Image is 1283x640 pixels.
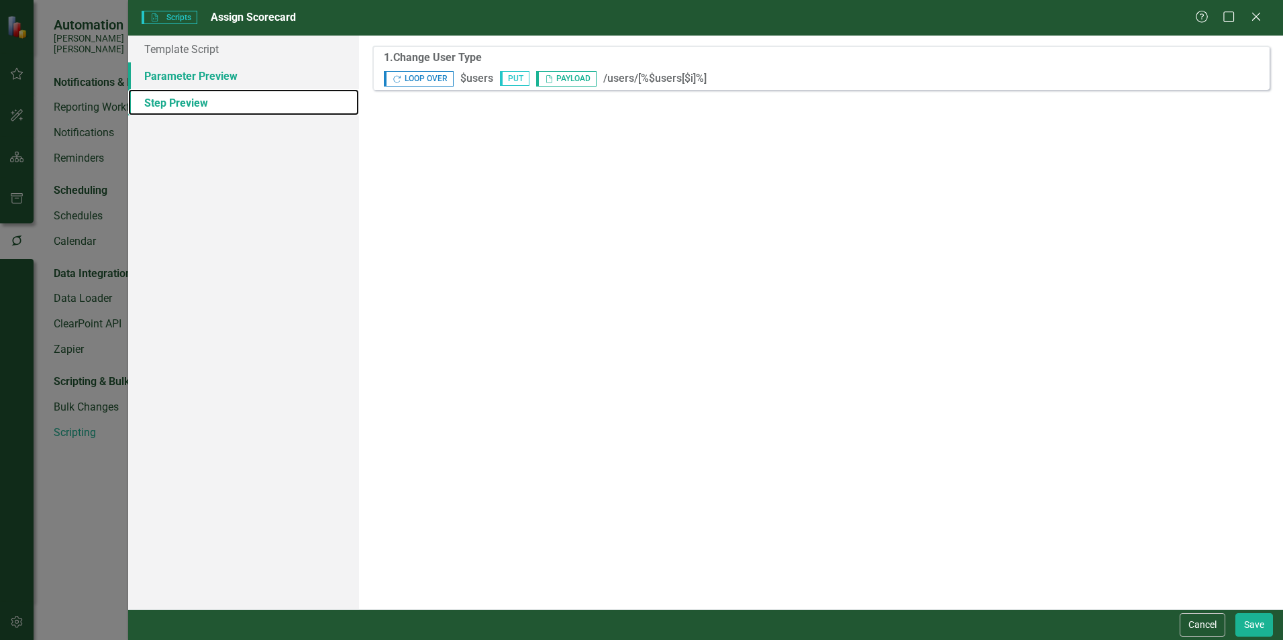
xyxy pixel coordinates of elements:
[536,71,597,87] span: PAYLOAD
[128,36,359,62] a: Template Script
[500,71,529,86] span: PUT
[1235,613,1273,637] button: Save
[1180,613,1225,637] button: Cancel
[460,71,493,87] span: $users
[603,71,707,87] span: /users/[%$users[$i]%]
[128,62,359,89] a: Parameter Preview
[211,11,296,23] span: Assign Scorecard
[142,11,197,24] span: Scripts
[384,71,453,87] span: LOOP OVER
[128,89,359,116] a: Step Preview
[384,50,1260,66] label: 1 . Change User Type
